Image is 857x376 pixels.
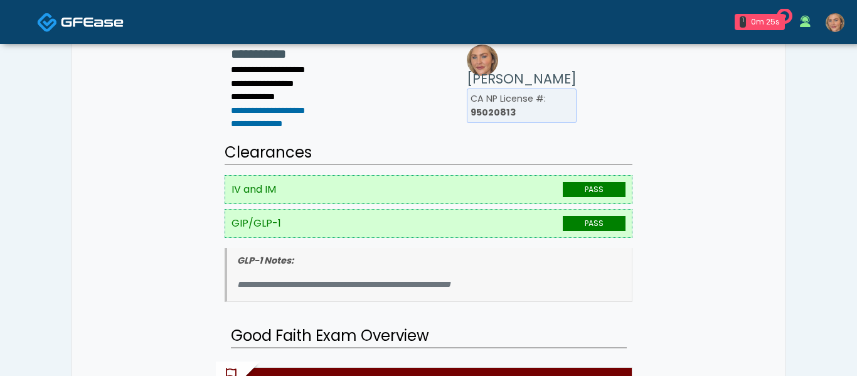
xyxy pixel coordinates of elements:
[467,89,577,123] li: CA NP License #:
[740,16,746,28] div: 1
[467,70,577,89] h3: [PERSON_NAME]
[37,12,58,33] img: Docovia
[471,106,516,119] b: 95020813
[727,9,792,35] a: 1 0m 25s
[225,175,632,204] li: IV and IM
[563,182,625,197] span: PASS
[225,141,632,165] h2: Clearances
[237,254,294,267] b: GLP-1 Notes:
[225,209,632,238] li: GIP/GLP-1
[751,16,780,28] div: 0m 25s
[61,16,124,28] img: Docovia
[563,216,625,231] span: PASS
[826,13,844,32] img: Heather Voss
[467,45,498,76] img: Provider image
[10,5,48,43] button: Open LiveChat chat widget
[37,1,124,42] a: Docovia
[231,325,627,348] h2: Good Faith Exam Overview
